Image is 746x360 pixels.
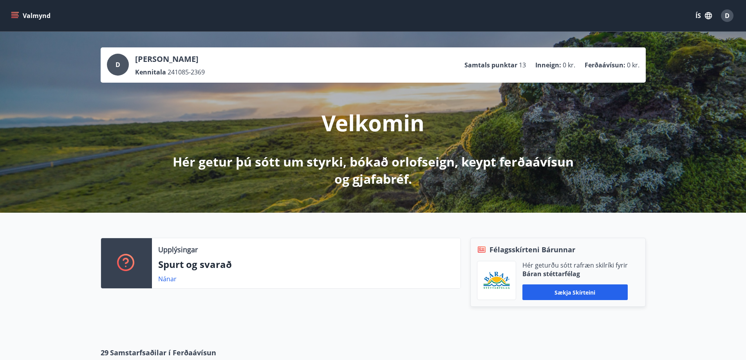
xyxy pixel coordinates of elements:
[522,270,628,278] p: Báran stéttarfélag
[158,275,177,283] a: Nánar
[519,61,526,69] span: 13
[322,108,424,137] p: Velkomin
[135,68,166,76] p: Kennitala
[135,54,205,65] p: [PERSON_NAME]
[168,68,205,76] span: 241085-2369
[627,61,639,69] span: 0 kr.
[9,9,54,23] button: menu
[101,347,108,358] span: 29
[158,258,454,271] p: Spurt og svarað
[490,244,575,255] span: Félagsskírteni Bárunnar
[725,11,730,20] span: D
[158,244,198,255] p: Upplýsingar
[483,271,510,290] img: Bz2lGXKH3FXEIQKvoQ8VL0Fr0uCiWgfgA3I6fSs8.png
[585,61,625,69] p: Ferðaávísun :
[718,6,737,25] button: D
[691,9,716,23] button: ÍS
[116,60,120,69] span: D
[522,284,628,300] button: Sækja skírteini
[464,61,517,69] p: Samtals punktar
[110,347,216,358] span: Samstarfsaðilar í Ferðaávísun
[166,153,580,188] p: Hér getur þú sótt um styrki, bókað orlofseign, keypt ferðaávísun og gjafabréf.
[535,61,561,69] p: Inneign :
[522,261,628,270] p: Hér geturðu sótt rafræn skilríki fyrir
[563,61,575,69] span: 0 kr.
